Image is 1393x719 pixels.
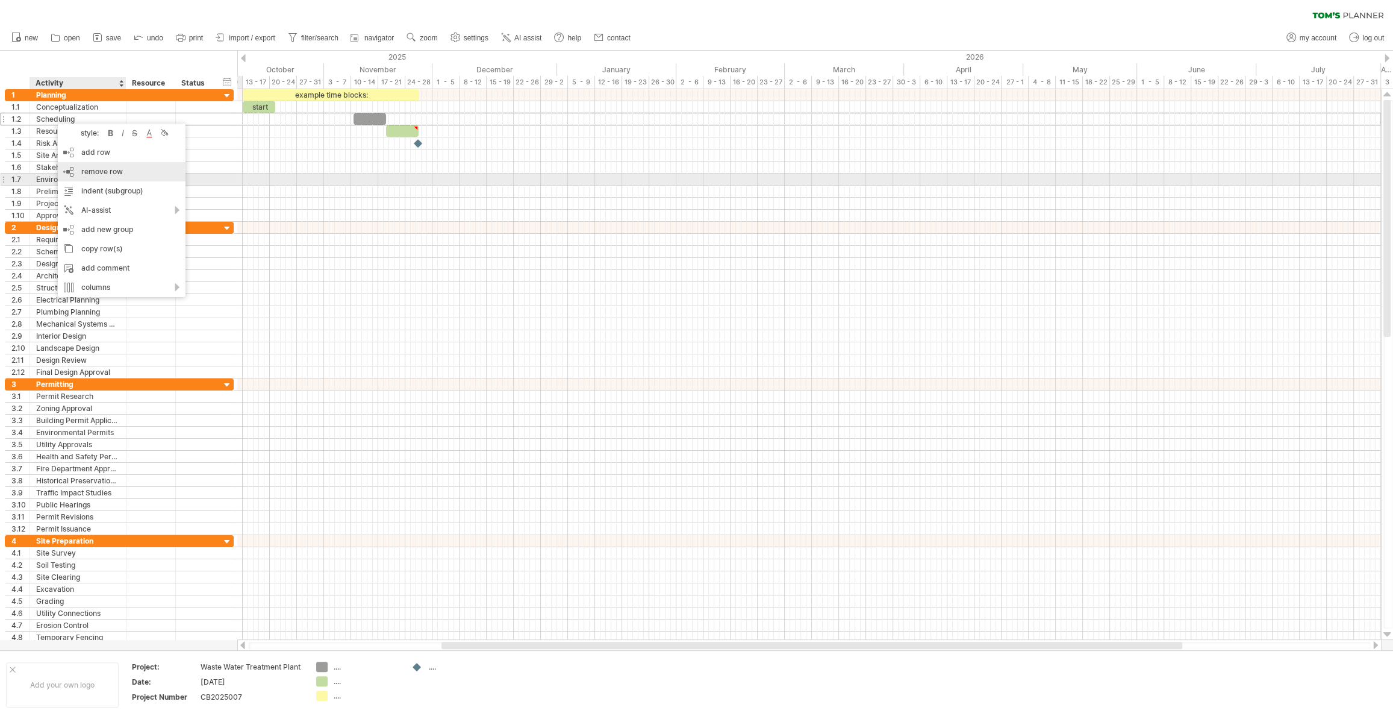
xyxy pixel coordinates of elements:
[229,34,275,42] span: import / export
[1137,76,1164,89] div: 1 - 5
[11,487,30,498] div: 3.9
[36,234,120,245] div: Requirements Gathering
[36,487,120,498] div: Traffic Impact Studies
[36,342,120,354] div: Landscape Design
[11,559,30,571] div: 4.2
[11,547,30,559] div: 4.1
[432,76,460,89] div: 1 - 5
[1273,76,1300,89] div: 6 - 10
[351,76,378,89] div: 10 - 14
[36,137,120,149] div: Risk Assessment
[11,294,30,306] div: 2.6
[551,30,585,46] a: help
[36,475,120,486] div: Historical Preservation Approval
[36,608,120,619] div: Utility Connections
[11,427,30,438] div: 3.4
[11,234,30,245] div: 2.1
[1191,76,1218,89] div: 15 - 19
[81,167,123,176] span: remove row
[36,282,120,294] div: Structural Engineering
[36,427,120,438] div: Environmental Permits
[6,662,119,708] div: Add your own logo
[11,499,30,510] div: 3.10
[58,220,185,239] div: add new group
[58,259,185,278] div: add comment
[404,30,441,46] a: zoom
[11,439,30,450] div: 3.5
[243,89,419,101] div: example time blocks:
[947,76,974,89] div: 13 - 17
[58,201,185,220] div: AI-assist
[36,595,120,607] div: Grading
[36,463,120,474] div: Fire Department Approval
[36,571,120,583] div: Site Clearing
[676,76,703,89] div: 2 - 6
[36,162,120,173] div: Stakeholder Meetings
[11,162,30,173] div: 1.6
[11,330,30,342] div: 2.9
[622,76,649,89] div: 19 - 23
[607,34,631,42] span: contact
[11,571,30,583] div: 4.3
[199,63,324,76] div: October 2025
[364,34,394,42] span: navigator
[1110,76,1137,89] div: 25 - 29
[36,535,120,547] div: Site Preparation
[1218,76,1245,89] div: 22 - 26
[201,662,302,672] div: Waste Water Treatment Plant
[106,34,121,42] span: save
[36,403,120,414] div: Zoning Approval
[11,318,30,330] div: 2.8
[812,76,839,89] div: 9 - 13
[11,632,30,643] div: 4.8
[1083,76,1110,89] div: 18 - 22
[567,34,581,42] span: help
[132,77,169,89] div: Resource
[11,378,30,390] div: 3
[58,239,185,259] div: copy row(s)
[11,415,30,426] div: 3.3
[201,692,302,702] div: CB2025007
[758,76,785,89] div: 23 - 27
[11,583,30,595] div: 4.4
[429,662,494,672] div: ....
[1354,76,1381,89] div: 27 - 31
[591,30,634,46] a: contact
[36,354,120,366] div: Design Review
[181,77,208,89] div: Status
[132,662,198,672] div: Project:
[334,662,399,672] div: ....
[866,76,893,89] div: 23 - 27
[432,63,557,76] div: December 2025
[1346,30,1388,46] a: log out
[334,691,399,701] div: ....
[36,620,120,631] div: Erosion Control
[11,511,30,523] div: 3.11
[11,198,30,209] div: 1.9
[11,451,30,462] div: 3.6
[464,34,488,42] span: settings
[324,63,432,76] div: November 2025
[11,608,30,619] div: 4.6
[36,330,120,342] div: Interior Design
[36,306,120,318] div: Plumbing Planning
[514,34,541,42] span: AI assist
[36,511,120,523] div: Permit Revisions
[58,278,185,297] div: columns
[11,186,30,197] div: 1.8
[36,246,120,257] div: Schematic Design
[36,439,120,450] div: Utility Approvals
[63,128,105,137] div: style:
[731,76,758,89] div: 16 - 20
[243,101,275,113] div: start
[11,391,30,402] div: 3.1
[8,30,42,46] a: new
[557,63,676,76] div: January 2026
[378,76,405,89] div: 17 - 21
[460,76,487,89] div: 8 - 12
[1362,34,1384,42] span: log out
[920,76,947,89] div: 6 - 10
[11,475,30,486] div: 3.8
[11,101,30,113] div: 1.1
[1300,76,1327,89] div: 13 - 17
